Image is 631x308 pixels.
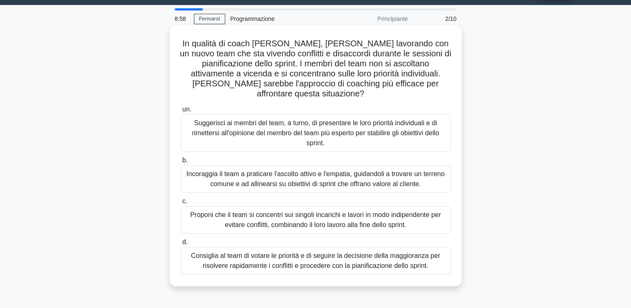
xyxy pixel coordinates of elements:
div: Principiante [340,10,413,27]
div: Incoraggia il team a praticare l'ascolto attivo e l'empatia, guidandoli a trovare un terreno comu... [181,165,451,193]
span: d. [182,238,188,245]
div: Consiglia al team di votare le priorità e di seguire la decisione della maggioranza per risolvere... [181,247,451,275]
div: 8:58 [170,10,194,27]
div: 2/10 [413,10,462,27]
div: Suggerisci ai membri del team, a turno, di presentare le loro priorità individuali e di rimetters... [181,114,451,152]
div: Proponi che il team si concentri sui singoli incarichi e lavori in modo indipendente per evitare ... [181,206,451,234]
span: un. [182,106,191,113]
a: Fermarsi [194,14,225,24]
div: Programmazione [225,10,340,27]
span: c. [182,197,187,204]
font: In qualità di coach [PERSON_NAME], [PERSON_NAME] lavorando con un nuovo team che sta vivendo conf... [180,39,451,98]
span: b. [182,157,188,164]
